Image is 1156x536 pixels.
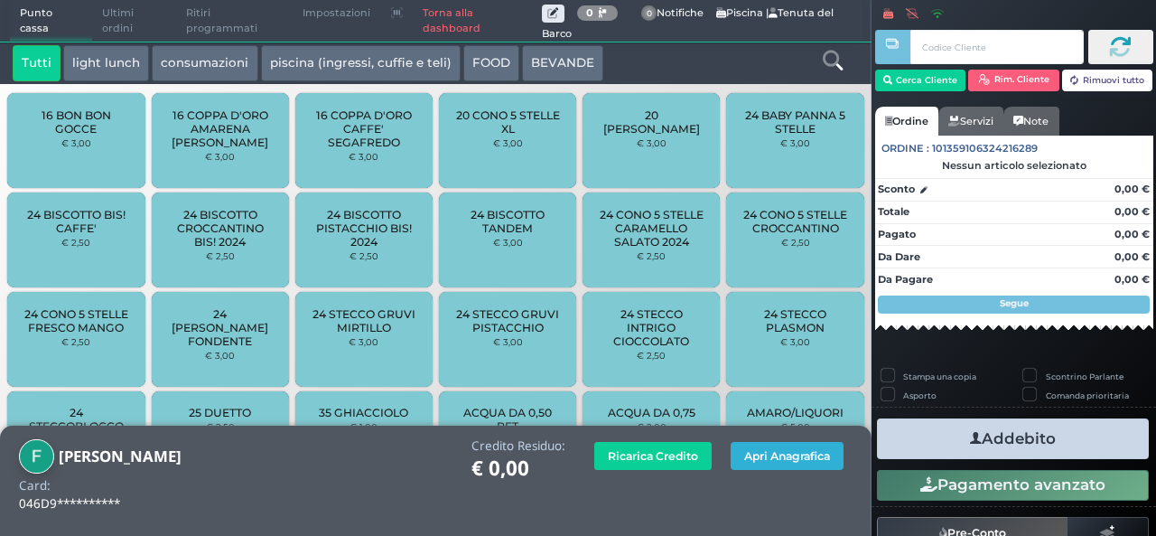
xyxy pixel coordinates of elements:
[59,446,182,466] b: [PERSON_NAME]
[1046,371,1123,382] label: Scontrino Parlante
[166,108,274,149] span: 16 COPPA D'ORO AMARENA [PERSON_NAME]
[741,307,849,334] span: 24 STECCO PLASMON
[166,307,274,348] span: 24 [PERSON_NAME] FONDENTE
[19,439,54,475] img: franceschelli
[598,307,705,348] span: 24 STECCO INTRIGO CIOCCOLATO
[261,45,461,81] button: piscina (ingressi, cuffie e teli)
[311,307,418,334] span: 24 STECCO GRUVI MIRTILLO
[903,390,937,401] label: Asporto
[206,250,235,261] small: € 2,50
[741,108,849,136] span: 24 BABY PANNA 5 STELLE
[641,5,657,22] span: 0
[594,442,712,470] button: Ricarica Credito
[875,159,1153,172] div: Nessun articolo selezionato
[349,151,378,162] small: € 3,00
[189,406,251,419] span: 25 DUETTO
[61,237,90,248] small: € 2,50
[938,107,1003,136] a: Servizi
[598,108,705,136] span: 20 [PERSON_NAME]
[205,151,235,162] small: € 3,00
[878,228,916,240] strong: Pagato
[454,108,562,136] span: 20 CONO 5 STELLE XL
[23,108,130,136] span: 16 BON BON GOCCE
[13,45,61,81] button: Tutti
[1062,70,1153,91] button: Rimuovi tutto
[586,6,593,19] b: 0
[311,208,418,249] span: 24 BISCOTTO PISTACCHIO BIS! 2024
[63,45,149,81] button: light lunch
[350,250,378,261] small: € 2,50
[875,70,966,91] button: Cerca Cliente
[1114,250,1150,263] strong: 0,00 €
[522,45,603,81] button: BEVANDE
[1114,228,1150,240] strong: 0,00 €
[1114,273,1150,286] strong: 0,00 €
[23,208,130,235] span: 24 BISCOTTO BIS! CAFFE'
[747,406,844,419] span: AMARO/LIQUORI
[1000,297,1029,309] strong: Segue
[878,273,933,286] strong: Da Pagare
[311,108,418,149] span: 16 COPPA D'ORO CAFFE' SEGAFREDO
[350,421,378,432] small: € 1,00
[493,336,523,347] small: € 3,00
[92,1,176,42] span: Ultimi ordini
[877,470,1149,501] button: Pagamento avanzato
[413,1,542,42] a: Torna alla dashboard
[878,182,915,197] strong: Sconto
[780,336,810,347] small: € 3,00
[152,45,257,81] button: consumazioni
[471,457,565,480] h1: € 0,00
[878,205,909,218] strong: Totale
[780,421,810,432] small: € 5,00
[176,1,293,42] span: Ritiri programmati
[293,1,380,26] span: Impostazioni
[10,1,93,42] span: Punto cassa
[206,421,235,432] small: € 2,50
[968,70,1059,91] button: Rim. Cliente
[166,208,274,249] span: 24 BISCOTTO CROCCANTINO BIS! 2024
[23,307,130,334] span: 24 CONO 5 STELLE FRESCO MANGO
[932,141,1038,156] span: 101359106324216289
[637,137,667,148] small: € 3,00
[61,336,90,347] small: € 2,50
[1003,107,1058,136] a: Note
[205,350,235,361] small: € 3,00
[875,107,938,136] a: Ordine
[877,418,1149,459] button: Addebito
[637,250,666,261] small: € 2,50
[471,439,565,453] h4: Credito Residuo:
[463,45,519,81] button: FOOD
[910,30,1083,64] input: Codice Cliente
[19,479,51,493] h4: Card:
[781,237,810,248] small: € 2,50
[903,371,976,382] label: Stampa una copia
[23,406,130,433] span: 24 STECCOBLOCCO
[608,406,695,419] span: ACQUA DA 0,75
[598,208,705,249] span: 24 CONO 5 STELLE CARAMELLO SALATO 2024
[1046,390,1129,401] label: Comanda prioritaria
[1114,183,1150,195] strong: 0,00 €
[454,307,562,334] span: 24 STECCO GRUVI PISTACCHIO
[319,406,408,419] span: 35 GHIACCIOLO
[493,237,523,248] small: € 3,00
[637,421,667,432] small: € 2,00
[878,250,920,263] strong: Da Dare
[454,208,562,235] span: 24 BISCOTTO TANDEM
[731,442,844,470] button: Apri Anagrafica
[61,137,91,148] small: € 3,00
[493,137,523,148] small: € 3,00
[1114,205,1150,218] strong: 0,00 €
[780,137,810,148] small: € 3,00
[349,336,378,347] small: € 3,00
[881,141,929,156] span: Ordine :
[454,406,562,433] span: ACQUA DA 0,50 PET
[637,350,666,361] small: € 2,50
[741,208,849,235] span: 24 CONO 5 STELLE CROCCANTINO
